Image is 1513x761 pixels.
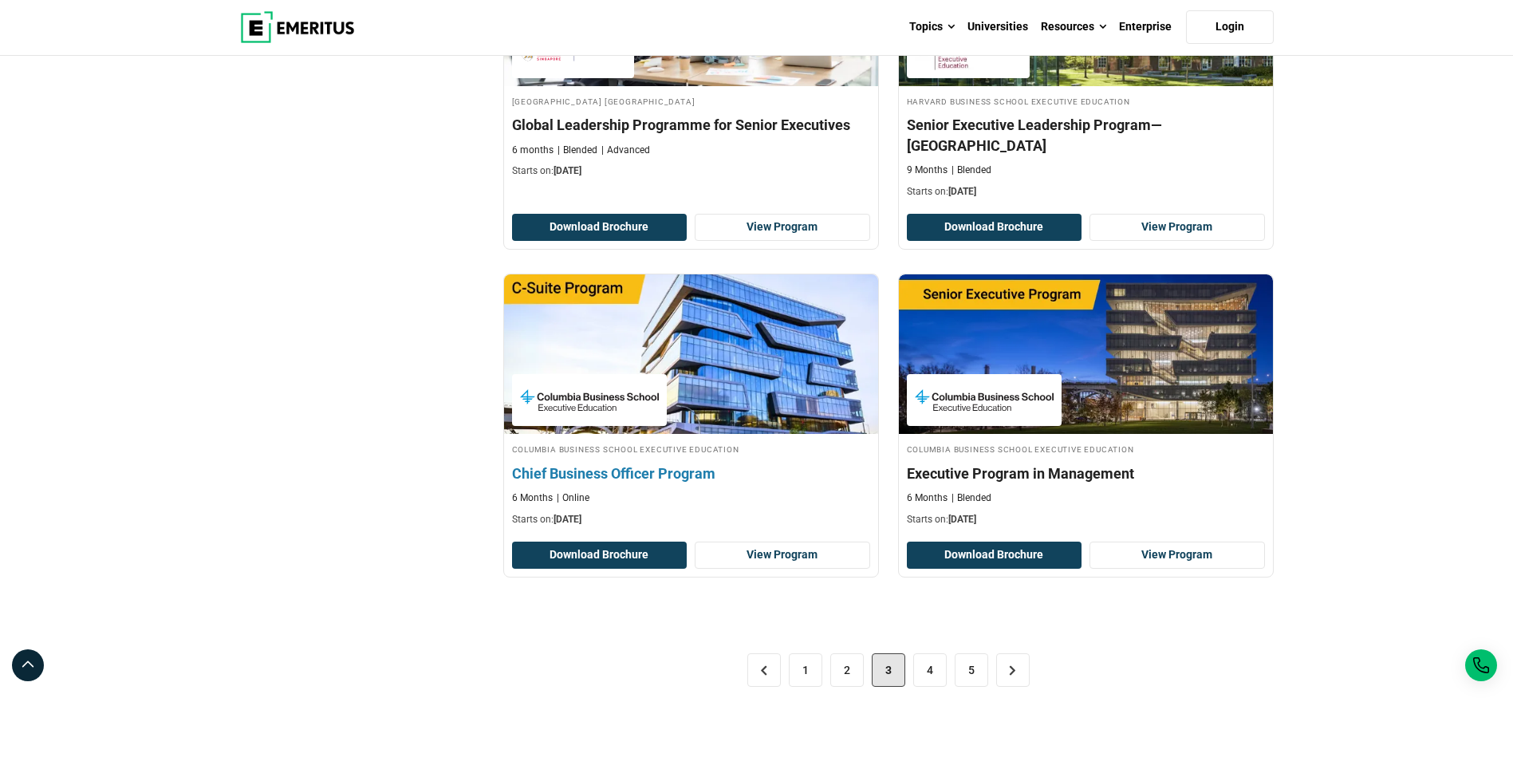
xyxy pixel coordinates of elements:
[601,144,650,157] p: Advanced
[830,653,864,687] a: 2
[907,94,1265,108] h4: Harvard Business School Executive Education
[485,266,896,442] img: Chief Business Officer Program | Online Business Management Course
[557,491,589,505] p: Online
[907,513,1265,526] p: Starts on:
[915,382,1054,418] img: Columbia Business School Executive Education
[512,442,870,455] h4: Columbia Business School Executive Education
[558,144,597,157] p: Blended
[512,491,553,505] p: 6 Months
[747,653,781,687] a: <
[512,94,870,108] h4: [GEOGRAPHIC_DATA] [GEOGRAPHIC_DATA]
[512,513,870,526] p: Starts on:
[512,144,554,157] p: 6 months
[907,164,948,177] p: 9 Months
[996,653,1030,687] a: >
[872,653,905,687] span: 3
[1089,214,1265,241] a: View Program
[504,274,878,534] a: Business Management Course by Columbia Business School Executive Education - January 23, 2026 Col...
[907,214,1082,241] button: Download Brochure
[554,514,581,525] span: [DATE]
[512,542,688,569] button: Download Brochure
[907,185,1265,199] p: Starts on:
[899,274,1273,534] a: Business Management Course by Columbia Business School Executive Education - May 4, 2026 Columbia...
[1186,10,1274,44] a: Login
[952,164,991,177] p: Blended
[520,382,659,418] img: Columbia Business School Executive Education
[695,214,870,241] a: View Program
[907,463,1265,483] h4: Executive Program in Management
[913,653,947,687] a: 4
[952,491,991,505] p: Blended
[907,491,948,505] p: 6 Months
[512,115,870,135] h4: Global Leadership Programme for Senior Executives
[512,463,870,483] h4: Chief Business Officer Program
[907,542,1082,569] button: Download Brochure
[512,164,870,178] p: Starts on:
[907,442,1265,455] h4: Columbia Business School Executive Education
[899,274,1273,434] img: Executive Program in Management | Online Business Management Course
[907,115,1265,155] h4: Senior Executive Leadership Program—[GEOGRAPHIC_DATA]
[948,514,976,525] span: [DATE]
[554,165,581,176] span: [DATE]
[512,214,688,241] button: Download Brochure
[695,542,870,569] a: View Program
[948,186,976,197] span: [DATE]
[789,653,822,687] a: 1
[1089,542,1265,569] a: View Program
[955,653,988,687] a: 5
